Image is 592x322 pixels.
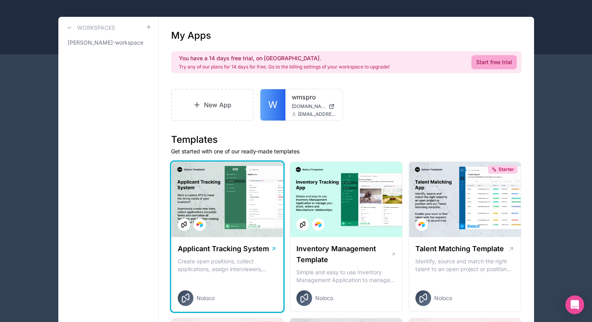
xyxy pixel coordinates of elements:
[171,89,254,121] a: New App
[178,257,277,273] p: Create open positions, collect applications, assign interviewers, centralise candidate feedback a...
[292,92,336,102] a: wmspro
[179,64,390,70] p: Try any of our plans for 14 days for free. Go to the billing settings of your workspace to upgrade!
[298,111,336,117] span: [EMAIL_ADDRESS][PERSON_NAME][DOMAIN_NAME]
[197,221,203,228] img: Airtable Logo
[296,268,396,284] p: Simple and easy to use Inventory Management Application to manage your stock, orders and Manufact...
[292,103,325,110] span: [DOMAIN_NAME]
[315,294,333,302] span: Noloco
[178,243,269,254] h1: Applicant Tracking System
[415,257,515,273] p: Identify, source and match the right talent to an open project or position with our Talent Matchi...
[565,295,584,314] div: Open Intercom Messenger
[268,99,278,111] span: W
[415,243,504,254] h1: Talent Matching Template
[77,24,115,32] h3: Workspaces
[315,221,321,228] img: Airtable Logo
[292,103,336,110] a: [DOMAIN_NAME]
[65,36,152,50] a: [PERSON_NAME]-workspace
[171,133,522,146] h1: Templates
[68,39,143,47] span: [PERSON_NAME]-workspace
[179,54,390,62] h2: You have a 14 days free trial, on [GEOGRAPHIC_DATA].
[197,294,215,302] span: Noloco
[260,89,285,121] a: W
[296,243,390,265] h1: Inventory Management Template
[434,294,452,302] span: Noloco
[65,23,115,32] a: Workspaces
[471,55,517,69] a: Start free trial
[171,148,522,155] p: Get started with one of our ready-made templates
[419,221,425,228] img: Airtable Logo
[171,29,211,42] h1: My Apps
[498,166,514,173] span: Starter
